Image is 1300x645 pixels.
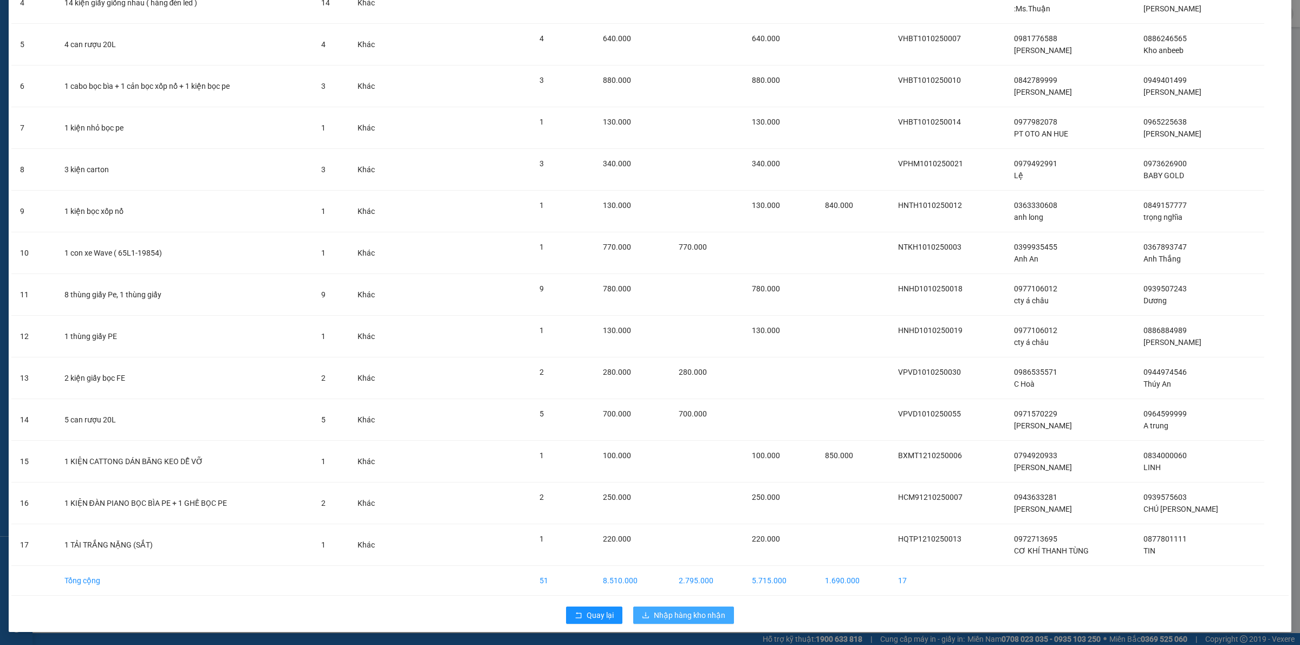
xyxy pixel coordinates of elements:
span: 4 [321,40,326,49]
span: A trung [1143,421,1168,430]
span: CƠ KHÍ THANH TÙNG [1014,546,1089,555]
td: 5.715.000 [743,566,816,596]
span: [PERSON_NAME] [1143,338,1201,347]
td: 2.795.000 [670,566,743,596]
span: 5 [321,415,326,424]
td: 16 [11,483,56,524]
td: Khác [349,357,398,399]
span: 1 [321,123,326,132]
span: CHÚ [PERSON_NAME] [1143,505,1218,513]
span: 130.000 [752,326,780,335]
span: 0834000060 [1143,451,1187,460]
td: 17 [11,524,56,566]
span: 0943633281 [1014,493,1057,501]
span: 1 [321,207,326,216]
td: 8.510.000 [594,566,669,596]
span: 0363330608 [1014,201,1057,210]
td: Tổng cộng [56,566,313,596]
span: [PERSON_NAME] [1143,4,1201,13]
span: 250.000 [752,493,780,501]
span: NTKH1010250003 [898,243,961,251]
span: 5 [539,409,544,418]
td: 8 thùng giấy Pe, 1 thùng giấy [56,274,313,316]
span: 1 [539,201,544,210]
span: 3 [539,159,544,168]
span: 1 [539,326,544,335]
td: Khác [349,441,398,483]
td: 1 TẢI TRẮNG NẶNG (SẮT) [56,524,313,566]
td: Khác [349,191,398,232]
span: [PERSON_NAME] [1014,463,1072,472]
td: 17 [889,566,1005,596]
span: 640.000 [752,34,780,43]
span: 1 [539,243,544,251]
span: 0842789999 [1014,76,1057,84]
td: 1 thùng giấy PE [56,316,313,357]
span: 130.000 [752,201,780,210]
span: 130.000 [752,118,780,126]
span: BXMT1210250006 [898,451,962,460]
td: 1 kiện nhỏ bọc pe [56,107,313,149]
span: 3 [539,76,544,84]
span: cty á châu [1014,296,1049,305]
span: 0986535571 [1014,368,1057,376]
td: Khác [349,107,398,149]
span: VHBT1010250010 [898,76,961,84]
span: 880.000 [752,76,780,84]
td: 13 [11,357,56,399]
span: 780.000 [603,284,631,293]
td: 1 con xe Wave ( 65L1-19854) [56,232,313,274]
span: Kho anbeeb [1143,46,1184,55]
span: Quay lại [587,609,614,621]
span: HQTP1210250013 [898,535,961,543]
span: 1 [539,118,544,126]
span: [PERSON_NAME] [1014,88,1072,96]
span: 0949401499 [1143,76,1187,84]
span: Nhập hàng kho nhận [654,609,725,621]
td: 51 [531,566,594,596]
td: 5 [11,24,56,66]
td: 4 can rượu 20L [56,24,313,66]
span: 880.000 [603,76,631,84]
span: 0977982078 [1014,118,1057,126]
span: [PERSON_NAME] [1014,421,1072,430]
span: LINH [1143,463,1161,472]
span: 280.000 [603,368,631,376]
span: 3 [321,165,326,174]
span: 2 [539,368,544,376]
span: 130.000 [603,326,631,335]
span: Thúy An [1143,380,1171,388]
span: 0981776588 [1014,34,1057,43]
span: 700.000 [679,409,707,418]
span: 9 [321,290,326,299]
span: HNTH1010250012 [898,201,962,210]
td: 6 [11,66,56,107]
td: 1 cabo bọc bìa + 1 cản bọc xốp nổ + 1 kiện bọc pe [56,66,313,107]
span: 1 [321,457,326,466]
span: 220.000 [752,535,780,543]
span: 3 [321,82,326,90]
td: 10 [11,232,56,274]
span: 640.000 [603,34,631,43]
span: 0972713695 [1014,535,1057,543]
td: 11 [11,274,56,316]
span: 0944974546 [1143,368,1187,376]
span: Lệ [1014,171,1023,180]
td: 2 kiện giấy bọc FE [56,357,313,399]
span: [PERSON_NAME] [1014,505,1072,513]
button: downloadNhập hàng kho nhận [633,607,734,624]
td: 3 kiện carton [56,149,313,191]
span: 0399935455 [1014,243,1057,251]
span: 0973626900 [1143,159,1187,168]
span: 220.000 [603,535,631,543]
span: 1 [539,451,544,460]
span: 770.000 [603,243,631,251]
td: 7 [11,107,56,149]
span: 0939575603 [1143,493,1187,501]
td: Khác [349,483,398,524]
span: 0886246565 [1143,34,1187,43]
td: Khác [349,232,398,274]
td: Khác [349,316,398,357]
span: cty á châu [1014,338,1049,347]
span: [PERSON_NAME] [1143,129,1201,138]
